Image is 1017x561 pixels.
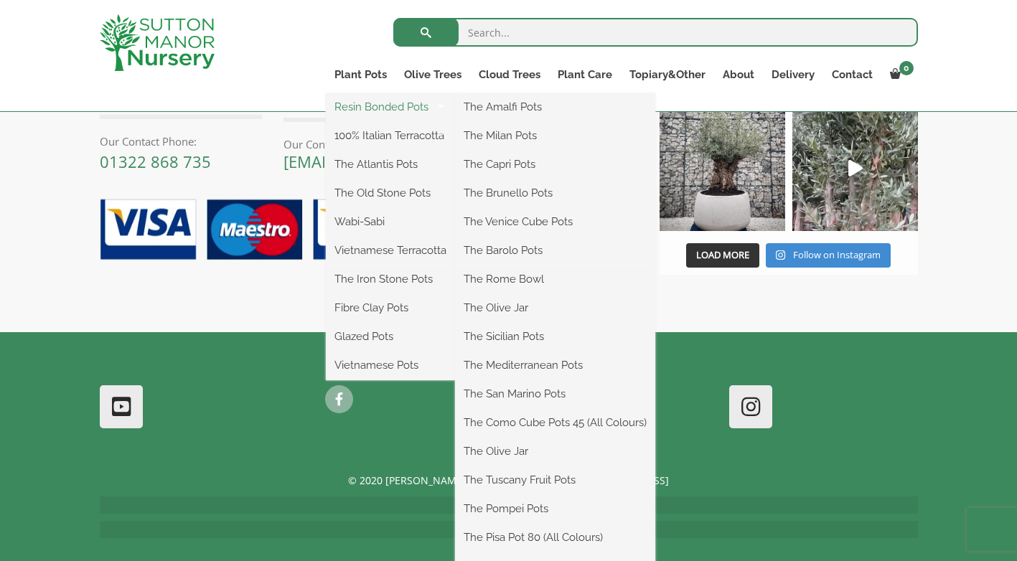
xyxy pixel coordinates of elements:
a: The Pisa Pot 80 (All Colours) [455,527,655,548]
span: Load More [696,248,749,261]
a: The Barolo Pots [455,240,655,261]
a: Wabi-Sabi [326,211,455,232]
a: The Iron Stone Pots [326,268,455,290]
button: Load More [686,243,759,268]
img: New arrivals Monday morning of beautiful olive trees 🤩🤩 The weather is beautiful this summer, gre... [792,105,918,231]
a: The Como Cube Pots 45 (All Colours) [455,412,655,433]
a: Vietnamese Terracotta [326,240,455,261]
a: 01322 868 735 [100,151,211,172]
a: The San Marino Pots [455,383,655,405]
a: Contact [823,65,881,85]
a: 0 [881,65,918,85]
a: The Capri Pots [455,154,655,175]
span: 0 [899,61,914,75]
a: Fibre Clay Pots [326,297,455,319]
img: Check out this beauty we potted at our nursery today ❤️‍🔥 A huge, ancient gnarled Olive tree plan... [660,105,785,231]
a: The Amalfi Pots [455,96,655,118]
a: Delivery [763,65,823,85]
a: Vietnamese Pots [326,354,455,376]
a: The Old Stone Pots [326,182,455,204]
svg: Play [848,160,863,176]
a: Resin Bonded Pots [326,96,455,118]
a: Topiary&Other [621,65,714,85]
a: Glazed Pots [326,326,455,347]
input: Search... [393,18,918,47]
a: Olive Trees [395,65,470,85]
a: The Olive Jar [455,440,655,462]
a: The Brunello Pots [455,182,655,204]
a: The Mediterranean Pots [455,354,655,376]
a: 100% Italian Terracotta [326,125,455,146]
a: The Tuscany Fruit Pots [455,469,655,491]
p: Our Contact Phone: [100,133,263,150]
a: [EMAIL_ADDRESS][DOMAIN_NAME] [283,151,542,172]
span: Follow on Instagram [793,248,881,261]
a: About [714,65,763,85]
p: Our Contact Email: [283,136,630,153]
a: The Pompei Pots [455,498,655,519]
a: Instagram Follow on Instagram [766,243,890,268]
a: The Sicilian Pots [455,326,655,347]
img: payment-options.png [89,191,631,270]
a: Plant Care [549,65,621,85]
svg: Instagram [776,250,785,260]
a: The Atlantis Pots [326,154,455,175]
a: Cloud Trees [470,65,549,85]
p: © 2020 [PERSON_NAME][GEOGRAPHIC_DATA] | [STREET_ADDRESS] [100,472,918,489]
a: The Olive Jar [455,297,655,319]
a: The Venice Cube Pots [455,211,655,232]
a: Plant Pots [326,65,395,85]
a: The Rome Bowl [455,268,655,290]
img: logo [100,14,215,71]
a: Play [792,105,918,231]
a: The Milan Pots [455,125,655,146]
